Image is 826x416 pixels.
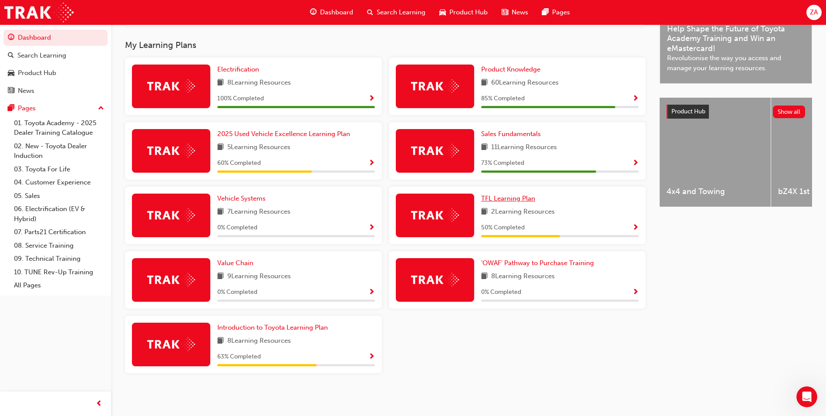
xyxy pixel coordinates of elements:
span: 2 Learning Resources [491,207,555,218]
span: Search Learning [377,7,425,17]
a: 06. Electrification (EV & Hybrid) [10,202,108,225]
span: 63 % Completed [217,352,261,362]
a: guage-iconDashboard [303,3,360,21]
span: Show Progress [368,160,375,167]
button: Show Progress [368,158,375,169]
span: 2025 Used Vehicle Excellence Learning Plan [217,130,350,138]
span: Vehicle Systems [217,194,266,202]
a: news-iconNews [495,3,535,21]
span: 60 Learning Resources [491,78,559,89]
span: 8 Learning Resources [227,78,291,89]
span: Product Knowledge [481,65,540,73]
button: Show Progress [368,287,375,298]
iframe: Intercom live chat [796,386,817,407]
span: pages-icon [542,7,549,18]
a: News [3,83,108,99]
span: 8 Learning Resources [491,271,555,282]
span: Introduction to Toyota Learning Plan [217,324,328,331]
button: Show Progress [632,287,639,298]
span: Product Hub [671,108,705,115]
a: 09. Technical Training [10,252,108,266]
span: Sales Fundamentals [481,130,541,138]
div: Pages [18,103,36,113]
span: Dashboard [320,7,353,17]
span: Show Progress [632,160,639,167]
span: ZA [810,7,818,17]
a: 01. Toyota Academy - 2025 Dealer Training Catalogue [10,116,108,140]
span: Product Hub [449,7,488,17]
button: Show all [773,106,806,118]
img: Trak [147,79,195,93]
span: guage-icon [8,34,14,42]
button: Show Progress [368,93,375,104]
span: Show Progress [368,224,375,232]
button: ZA [806,5,822,20]
button: Show Progress [368,222,375,233]
span: 7 Learning Resources [227,207,290,218]
a: Product HubShow all [667,105,805,119]
img: Trak [4,3,74,22]
div: Search Learning [17,51,66,61]
span: 0 % Completed [217,287,257,297]
span: Electrification [217,65,259,73]
a: Sales Fundamentals [481,129,544,139]
span: news-icon [8,87,14,95]
span: book-icon [217,207,224,218]
span: book-icon [481,78,488,89]
span: Value Chain [217,259,253,267]
a: 10. TUNE Rev-Up Training [10,266,108,279]
span: book-icon [481,207,488,218]
span: Show Progress [632,95,639,103]
a: Product Knowledge [481,65,544,75]
span: Show Progress [632,224,639,232]
img: Trak [411,144,459,157]
a: Product Hub [3,65,108,81]
span: 4x4 and Towing [667,187,764,197]
span: Show Progress [368,95,375,103]
span: book-icon [481,271,488,282]
a: 03. Toyota For Life [10,163,108,176]
img: Trak [147,338,195,351]
span: Show Progress [368,289,375,297]
span: 50 % Completed [481,223,525,233]
span: prev-icon [96,399,102,409]
button: Show Progress [632,222,639,233]
span: Revolutionise the way you access and manage your learning resources. [667,53,805,73]
div: News [18,86,34,96]
span: book-icon [217,271,224,282]
a: 05. Sales [10,189,108,203]
a: Dashboard [3,30,108,46]
span: 60 % Completed [217,158,261,168]
span: 8 Learning Resources [227,336,291,347]
span: up-icon [98,103,104,114]
img: Trak [411,273,459,286]
button: DashboardSearch LearningProduct HubNews [3,28,108,100]
a: search-iconSearch Learning [360,3,432,21]
span: Help Shape the Future of Toyota Academy Training and Win an eMastercard! [667,24,805,54]
span: Show Progress [632,289,639,297]
img: Trak [147,208,195,222]
span: book-icon [217,78,224,89]
span: News [512,7,528,17]
span: Pages [552,7,570,17]
a: TFL Learning Plan [481,194,539,204]
img: Trak [147,273,195,286]
button: Show Progress [632,93,639,104]
div: Product Hub [18,68,56,78]
span: 0 % Completed [481,287,521,297]
span: search-icon [367,7,373,18]
span: pages-icon [8,105,14,113]
a: pages-iconPages [535,3,577,21]
img: Trak [411,79,459,93]
button: Pages [3,100,108,116]
a: Search Learning [3,48,108,64]
span: search-icon [8,52,14,60]
span: 'OWAF' Pathway to Purchase Training [481,259,594,267]
span: book-icon [217,336,224,347]
span: TFL Learning Plan [481,194,535,202]
span: 5 Learning Resources [227,142,290,153]
span: Show Progress [368,353,375,361]
h3: My Learning Plans [125,40,646,50]
button: Show Progress [632,158,639,169]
